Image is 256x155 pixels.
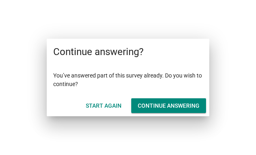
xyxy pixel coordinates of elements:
div: Continue answering [138,102,200,110]
div: Start Again [86,102,121,110]
div: Continue answering? [47,39,209,65]
button: Start Again [79,98,128,113]
div: You’ve answered part of this survey already. Do you wish to continue? [47,65,209,95]
button: Continue answering [131,98,206,113]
